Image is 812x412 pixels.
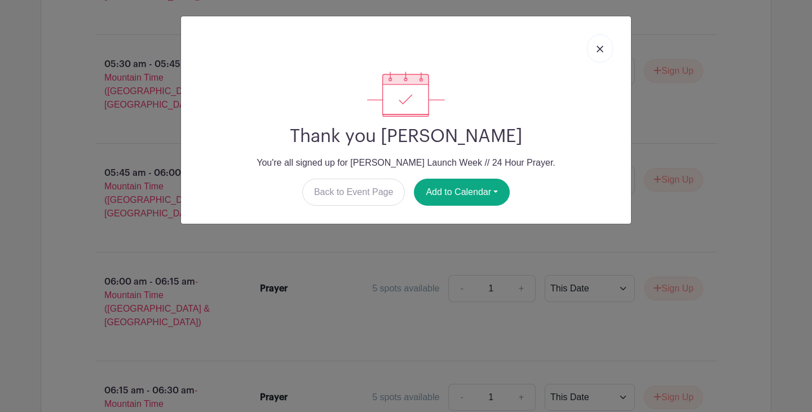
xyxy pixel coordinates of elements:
p: You're all signed up for [PERSON_NAME] Launch Week // 24 Hour Prayer. [190,156,622,170]
button: Add to Calendar [414,179,510,206]
h2: Thank you [PERSON_NAME] [190,126,622,147]
a: Back to Event Page [302,179,405,206]
img: close_button-5f87c8562297e5c2d7936805f587ecaba9071eb48480494691a3f1689db116b3.svg [597,46,603,52]
img: signup_complete-c468d5dda3e2740ee63a24cb0ba0d3ce5d8a4ecd24259e683200fb1569d990c8.svg [367,72,445,117]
